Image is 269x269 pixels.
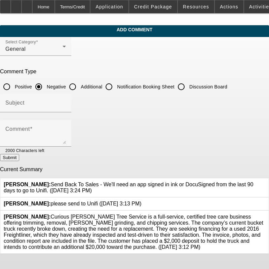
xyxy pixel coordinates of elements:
b: [PERSON_NAME]: [4,182,51,187]
button: Credit Package [129,0,177,13]
span: General [5,46,26,52]
label: Additional [79,83,102,90]
mat-hint: 2000 Characters left [5,147,44,154]
span: Credit Package [134,4,172,9]
label: Discussion Board [188,83,227,90]
button: Resources [178,0,214,13]
span: Actions [220,4,238,9]
b: [PERSON_NAME]: [4,214,51,220]
span: please send to Unifi ([DATE] 3:13 PM) [4,201,142,206]
span: Resources [183,4,209,9]
span: Application [95,4,123,9]
label: Notification Booking Sheet [116,83,175,90]
span: Send Back To Sales - We'll need an app signed in ink or DocuSigned from the last 90 days to go to... [4,182,253,193]
b: [PERSON_NAME]: [4,201,51,206]
button: Application [90,0,128,13]
label: Positive [13,83,32,90]
span: Add Comment [5,27,264,32]
span: Curious [PERSON_NAME] Tree Service is a full-service, certified tree care business offering trimm... [4,214,263,250]
label: Negative [45,83,66,90]
mat-label: Select Category [5,40,36,44]
mat-label: Comment [5,126,30,132]
button: Actions [215,0,243,13]
mat-label: Subject [5,100,25,106]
